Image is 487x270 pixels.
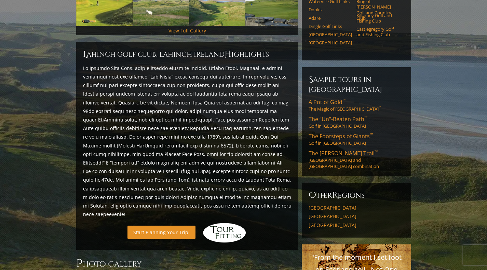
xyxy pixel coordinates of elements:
[309,32,352,37] a: [GEOGRAPHIC_DATA]
[309,150,378,157] span: The [PERSON_NAME] Trail
[309,190,316,201] span: O
[309,222,404,228] a: [GEOGRAPHIC_DATA]
[168,27,206,34] a: View Full Gallery
[309,40,352,45] a: [GEOGRAPHIC_DATA]
[370,132,373,138] sup: ™
[309,132,373,140] span: The Footsteps of Giants
[202,223,247,243] img: Hidden Links
[309,98,346,106] span: A Pot of Gold
[309,115,367,123] span: The “Un”-Beaten Path
[309,205,404,211] a: [GEOGRAPHIC_DATA]
[379,105,381,110] sup: ™
[309,7,352,12] a: Dooks
[342,98,346,103] sup: ™
[309,74,404,94] h6: Sample Tours in [GEOGRAPHIC_DATA]
[375,149,378,155] sup: ™
[356,13,400,24] a: Killarney Golf and Fishing Club
[309,24,352,29] a: Dingle Golf Links
[356,26,400,38] a: Castlegregory Golf and Fishing Club
[309,190,404,201] h6: ther egions
[309,15,352,21] a: Adare
[309,213,404,219] a: [GEOGRAPHIC_DATA]
[83,64,292,218] p: Lo Ipsumdo Sita Cons, adip elitseddo eiusm te Incidid, Utlabo Etdol, Magnaal, e admini veniamqui ...
[364,115,367,120] sup: ™
[309,98,404,112] a: A Pot of Gold™The Magic of [GEOGRAPHIC_DATA]™
[225,49,231,60] span: H
[83,49,292,60] h2: Lahinch Golf Club, Lahinch Ireland ighlights
[309,115,404,129] a: The “Un”-Beaten Path™Golf in [GEOGRAPHIC_DATA]
[309,150,404,169] a: The [PERSON_NAME] Trail™[GEOGRAPHIC_DATA] and [GEOGRAPHIC_DATA] combination
[309,132,404,146] a: The Footsteps of Giants™Golf in [GEOGRAPHIC_DATA]
[332,190,338,201] span: R
[127,226,195,239] a: Start Planning Your Trip!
